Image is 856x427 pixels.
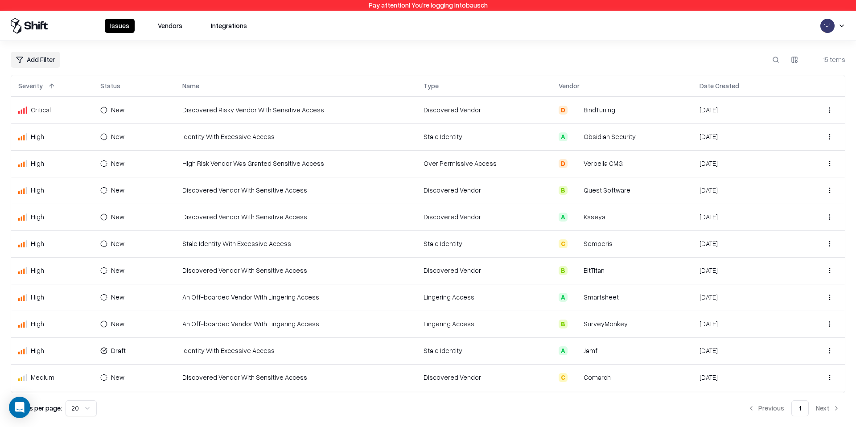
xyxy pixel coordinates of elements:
div: High [18,292,86,302]
div: Medium [18,373,86,382]
td: Discovered Vendor With Sensitive Access [175,177,416,204]
td: [DATE] [692,284,798,311]
button: Add Filter [11,52,60,68]
td: [DATE] [692,364,798,391]
div: A [559,132,568,141]
img: BindTuning [571,106,580,115]
td: [DATE] [692,391,798,418]
div: Comarch [584,373,611,382]
img: Verbella CMG [571,159,580,168]
div: SurveyMonkey [584,319,628,328]
div: New [111,292,124,302]
div: A [559,213,568,222]
button: New [100,317,138,331]
img: BitTitan [571,266,580,275]
button: New [100,156,138,171]
div: New [111,319,124,328]
img: Quest Software [571,186,580,195]
td: Discovered Vendor [416,204,551,230]
div: Kaseya [584,212,605,222]
td: Discovered Risky Vendor With Sensitive Access [175,97,416,123]
div: BitTitan [584,266,605,275]
img: Obsidian Security [571,132,580,141]
td: Discovered Vendor [416,364,551,391]
div: High [18,346,86,355]
div: Jamf [584,346,597,355]
button: Vendors [152,19,188,33]
div: Quest Software [584,185,630,195]
td: An Off-boarded Vendor With Lingering Access [175,311,416,337]
div: New [111,266,124,275]
td: High Risk Vendor Was Granted Sensitive Access [175,150,416,177]
td: Over Permissive Access [416,150,551,177]
div: BindTuning [584,105,615,115]
img: Semperis [571,239,580,248]
div: High [18,185,86,195]
div: New [111,105,124,115]
div: A [559,346,568,355]
button: 1 [791,400,809,416]
div: High [18,132,86,141]
td: Discovered Risky Vendor With Sensitive Access [175,391,416,418]
button: New [100,210,138,224]
img: SurveyMonkey [571,320,580,328]
td: Discovered Vendor With Sensitive Access [175,204,416,230]
div: New [111,185,124,195]
div: High [18,266,86,275]
img: Jamf [571,346,580,355]
img: Kaseya [571,213,580,222]
td: [DATE] [692,230,798,257]
img: Smartsheet [571,293,580,302]
div: D [559,159,568,168]
div: C [559,373,568,382]
div: D [559,106,568,115]
div: Verbella CMG [584,159,623,168]
td: Identity With Excessive Access [175,123,416,150]
div: High [18,319,86,328]
div: New [111,159,124,168]
div: New [111,373,124,382]
td: Discovered Vendor With Sensitive Access [175,364,416,391]
div: Type [424,81,439,90]
td: An Off-boarded Vendor With Lingering Access [175,284,416,311]
td: [DATE] [692,204,798,230]
div: B [559,266,568,275]
div: Vendor [559,81,580,90]
div: Severity [18,81,43,90]
td: [DATE] [692,150,798,177]
td: Stale Identity With Excessive Access [175,230,416,257]
td: Stale Identity [416,337,551,364]
img: Comarch [571,373,580,382]
td: Lingering Access [416,284,551,311]
td: [DATE] [692,177,798,204]
td: Discovered Vendor [416,177,551,204]
div: Obsidian Security [584,132,636,141]
td: Discovered Vendor [416,391,551,418]
div: Critical [18,105,86,115]
td: [DATE] [692,123,798,150]
button: Integrations [206,19,252,33]
td: Stale Identity [416,123,551,150]
td: Identity With Excessive Access [175,337,416,364]
button: New [100,103,138,117]
div: Semperis [584,239,613,248]
button: New [100,263,138,278]
button: Issues [105,19,135,33]
button: New [100,237,138,251]
td: [DATE] [692,337,798,364]
p: Results per page: [11,403,62,413]
button: New [100,130,138,144]
td: [DATE] [692,311,798,337]
button: Draft [100,344,139,358]
button: New [100,370,138,385]
div: C [559,239,568,248]
div: New [111,212,124,222]
div: 15 items [810,55,845,64]
div: Draft [111,346,126,355]
td: Discovered Vendor With Sensitive Access [175,257,416,284]
div: Status [100,81,120,90]
div: Open Intercom Messenger [9,397,30,418]
td: Discovered Vendor [416,97,551,123]
button: New [100,183,138,197]
div: B [559,186,568,195]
